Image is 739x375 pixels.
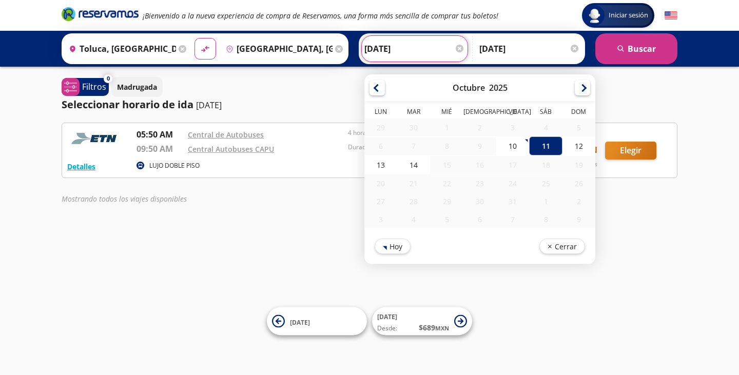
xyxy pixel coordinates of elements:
div: Octubre [453,82,485,93]
img: RESERVAMOS [67,128,124,149]
div: 29-Oct-25 [431,192,463,210]
div: 08-Nov-25 [529,210,562,228]
input: Elegir Fecha [364,36,465,62]
p: LUJO DOBLE PISO [149,161,200,170]
p: Duración [348,143,503,152]
div: 17-Oct-25 [496,156,529,174]
div: 15-Oct-25 [431,156,463,174]
div: 26-Oct-25 [562,174,595,192]
div: 29-Sep-25 [364,119,397,136]
p: Filtros [82,81,106,93]
button: English [665,9,677,22]
button: Cerrar [539,239,585,254]
button: 0Filtros [62,78,109,96]
div: 06-Oct-25 [364,137,397,155]
div: 08-Oct-25 [431,137,463,155]
th: Miércoles [431,107,463,119]
div: 30-Sep-25 [397,119,430,136]
th: Sábado [529,107,562,119]
p: [DATE] [196,99,222,111]
p: 09:50 AM [137,143,183,155]
div: 03-Nov-25 [364,210,397,228]
div: 28-Oct-25 [397,192,430,210]
button: [DATE] [267,307,367,335]
div: 06-Nov-25 [463,210,496,228]
p: Madrugada [117,82,157,92]
div: 19-Oct-25 [562,156,595,174]
div: 09-Oct-25 [463,137,496,155]
div: 30-Oct-25 [463,192,496,210]
em: Mostrando todos los viajes disponibles [62,194,187,204]
p: 4 horas [348,128,503,137]
button: Elegir [605,142,656,160]
i: Brand Logo [62,6,139,22]
th: Viernes [496,107,529,119]
div: 2025 [489,82,508,93]
p: 05:50 AM [137,128,183,141]
div: 25-Oct-25 [529,174,562,192]
div: 16-Oct-25 [463,156,496,174]
th: Martes [397,107,430,119]
div: 18-Oct-25 [529,156,562,174]
button: [DATE]Desde:$689MXN [372,307,472,335]
small: MXN [435,324,449,332]
div: 01-Nov-25 [529,192,562,210]
span: [DATE] [290,318,310,326]
div: 14-Oct-25 [397,155,430,174]
a: Brand Logo [62,6,139,25]
input: Buscar Origen [65,36,176,62]
div: 10-Oct-25 [496,136,529,155]
div: 11-Oct-25 [529,136,562,155]
button: Madrugada [111,77,163,97]
div: 23-Oct-25 [463,174,496,192]
div: 27-Oct-25 [364,192,397,210]
span: $ 689 [419,322,449,333]
th: Domingo [562,107,595,119]
button: Detalles [67,161,95,172]
p: Seleccionar horario de ida [62,97,193,112]
div: 12-Oct-25 [562,136,595,155]
div: 20-Oct-25 [364,174,397,192]
div: 07-Nov-25 [496,210,529,228]
div: 21-Oct-25 [397,174,430,192]
span: 0 [107,74,110,83]
span: Iniciar sesión [605,10,652,21]
div: 24-Oct-25 [496,174,529,192]
div: 04-Oct-25 [529,119,562,136]
a: Central de Autobuses [188,130,264,140]
button: Buscar [595,33,677,64]
div: 09-Nov-25 [562,210,595,228]
input: Opcional [479,36,580,62]
div: 22-Oct-25 [431,174,463,192]
div: 02-Oct-25 [463,119,496,136]
input: Buscar Destino [222,36,333,62]
th: Lunes [364,107,397,119]
div: 01-Oct-25 [431,119,463,136]
a: Central Autobuses CAPU [188,144,274,154]
div: 03-Oct-25 [496,119,529,136]
div: 04-Nov-25 [397,210,430,228]
div: 05-Oct-25 [562,119,595,136]
button: Hoy [375,239,411,254]
div: 05-Nov-25 [431,210,463,228]
div: 13-Oct-25 [364,155,397,174]
span: Desde: [377,324,397,333]
div: 07-Oct-25 [397,137,430,155]
div: 31-Oct-25 [496,192,529,210]
div: 02-Nov-25 [562,192,595,210]
span: [DATE] [377,312,397,321]
em: ¡Bienvenido a la nueva experiencia de compra de Reservamos, una forma más sencilla de comprar tus... [143,11,498,21]
th: Jueves [463,107,496,119]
